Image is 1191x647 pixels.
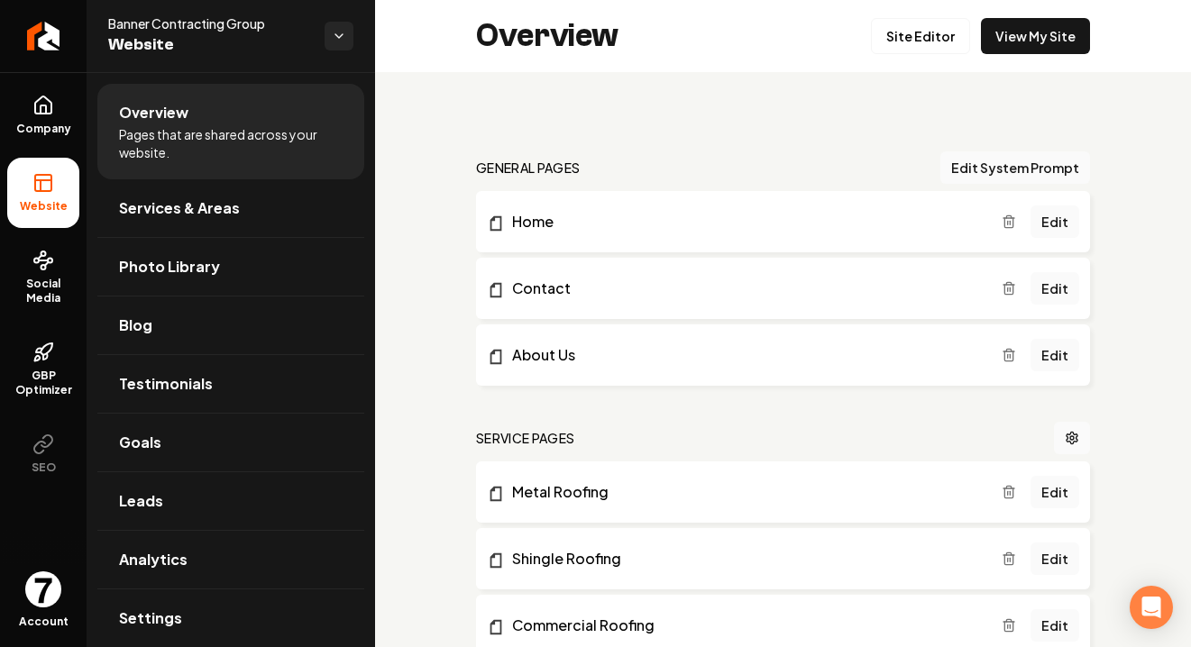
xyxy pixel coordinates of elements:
span: Settings [119,607,182,629]
span: Goals [119,432,161,453]
span: Social Media [7,277,79,305]
button: SEO [7,419,79,489]
button: Edit System Prompt [940,151,1090,184]
div: Open Intercom Messenger [1130,586,1173,629]
a: Edit [1031,205,1079,238]
span: Website [13,199,75,214]
h2: general pages [476,159,581,177]
span: Analytics [119,549,188,570]
span: GBP Optimizer [7,369,79,397]
a: Edit [1031,542,1079,575]
a: Metal Roofing [487,481,1002,503]
h2: Service Pages [476,429,575,447]
a: Shingle Roofing [487,548,1002,570]
a: GBP Optimizer [7,327,79,412]
a: Edit [1031,609,1079,642]
a: Home [487,211,1002,232]
span: SEO [24,460,63,475]
span: Company [9,122,78,136]
span: Blog [119,314,152,336]
span: Services & Areas [119,197,240,219]
a: Leads [97,472,364,530]
img: GA - Master Analytics 7 Crane [25,571,61,607]
img: Rebolt Logo [27,22,60,50]
a: Site Editor [871,18,970,54]
span: Website [108,32,310,58]
h2: Overview [476,18,618,54]
a: Blog [97,296,364,354]
a: Analytics [97,531,364,588]
a: Commercial Roofing [487,615,1002,636]
a: View My Site [981,18,1090,54]
span: Pages that are shared across your website. [119,125,343,161]
span: Account [19,615,69,629]
a: Testimonials [97,355,364,413]
span: Leads [119,490,163,512]
span: Overview [119,102,188,123]
a: Company [7,80,79,150]
button: Open user button [25,571,61,607]
span: Photo Library [119,256,220,278]
a: Contact [487,278,1002,299]
a: Settings [97,589,364,647]
a: Edit [1031,272,1079,305]
span: Banner Contracting Group [108,14,310,32]
a: Edit [1031,476,1079,508]
a: Edit [1031,339,1079,371]
a: Social Media [7,235,79,320]
span: Testimonials [119,373,213,395]
a: Services & Areas [97,179,364,237]
a: Photo Library [97,238,364,296]
a: Goals [97,414,364,471]
a: About Us [487,344,1002,366]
